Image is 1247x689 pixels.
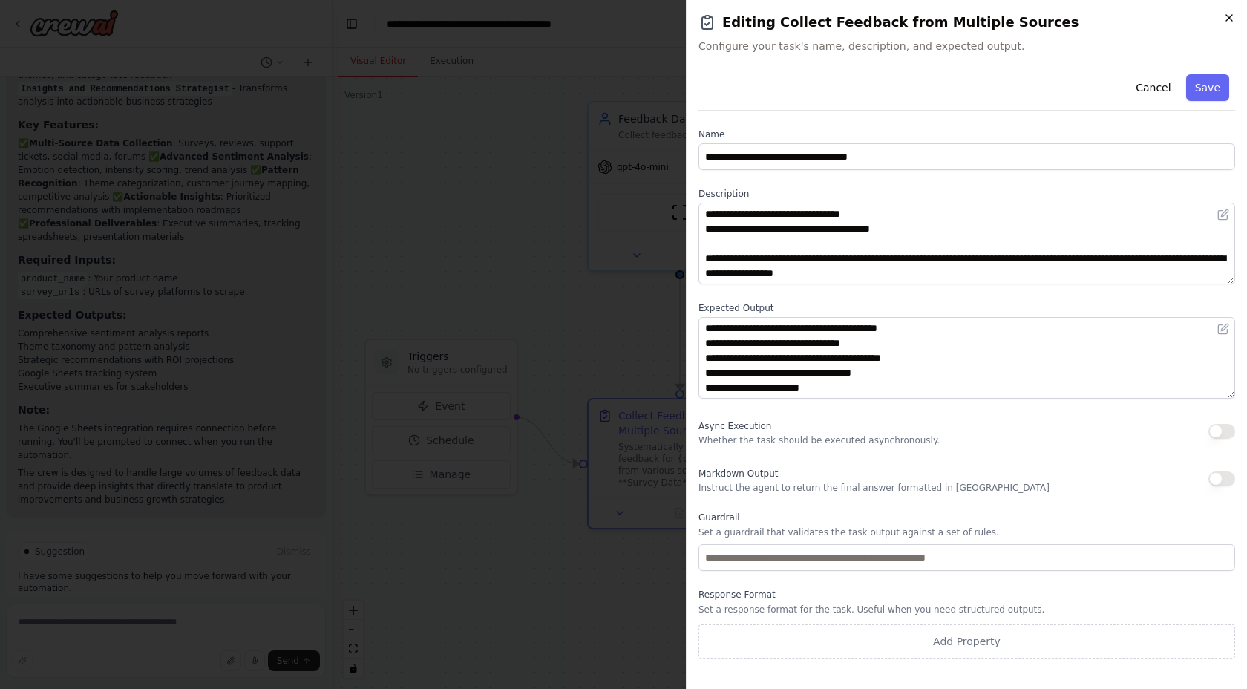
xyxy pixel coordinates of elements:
span: Configure your task's name, description, and expected output. [698,39,1235,53]
h2: Editing Collect Feedback from Multiple Sources [698,12,1235,33]
button: Cancel [1127,74,1179,101]
button: Save [1186,74,1229,101]
label: Expected Output [698,302,1235,314]
span: Async Execution [698,421,771,431]
button: Open in editor [1214,320,1232,338]
button: Open in editor [1214,206,1232,223]
span: Markdown Output [698,468,778,479]
label: Guardrail [698,512,1235,523]
button: Add Property [698,624,1235,659]
p: Whether the task should be executed asynchronously. [698,434,940,446]
label: Response Format [698,589,1235,601]
p: Set a response format for the task. Useful when you need structured outputs. [698,604,1235,615]
p: Instruct the agent to return the final answer formatted in [GEOGRAPHIC_DATA] [698,482,1050,494]
label: Name [698,128,1235,140]
label: Description [698,188,1235,200]
p: Set a guardrail that validates the task output against a set of rules. [698,526,1235,538]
